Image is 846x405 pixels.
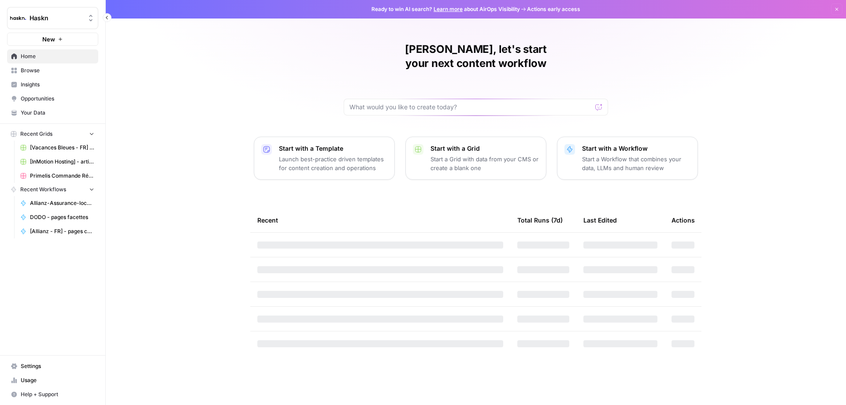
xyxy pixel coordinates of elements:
[30,144,94,152] span: [Vacances Bleues - FR] Pages refonte sites hôtels - Le Grand Large Grid
[7,359,98,373] a: Settings
[279,155,387,172] p: Launch best-practice driven templates for content creation and operations
[279,144,387,153] p: Start with a Template
[20,130,52,138] span: Recent Grids
[7,33,98,46] button: New
[430,144,539,153] p: Start with a Grid
[10,10,26,26] img: Haskn Logo
[30,213,94,221] span: DODO - pages facettes
[30,227,94,235] span: [Allianz - FR] - pages conseil auto 🚙 + FAQ
[16,224,98,238] a: [Allianz - FR] - pages conseil auto 🚙 + FAQ
[21,376,94,384] span: Usage
[583,208,617,232] div: Last Edited
[7,373,98,387] a: Usage
[42,35,55,44] span: New
[16,210,98,224] a: DODO - pages facettes
[672,208,695,232] div: Actions
[7,183,98,196] button: Recent Workflows
[30,199,94,207] span: Allianz-Assurance-local v2
[21,81,94,89] span: Insights
[582,155,690,172] p: Start a Workflow that combines your data, LLMs and human review
[371,5,520,13] span: Ready to win AI search? about AirOps Visibility
[16,155,98,169] a: [InMotion Hosting] - article de blog 2000 mots
[344,42,608,71] h1: [PERSON_NAME], let's start your next content workflow
[254,137,395,180] button: Start with a TemplateLaunch best-practice driven templates for content creation and operations
[21,67,94,74] span: Browse
[7,7,98,29] button: Workspace: Haskn
[21,109,94,117] span: Your Data
[7,63,98,78] a: Browse
[349,103,592,111] input: What would you like to create today?
[30,172,94,180] span: Primelis Commande Rédaction Netlinking (2).csv
[30,14,83,22] span: Haskn
[21,390,94,398] span: Help + Support
[434,6,463,12] a: Learn more
[527,5,580,13] span: Actions early access
[7,92,98,106] a: Opportunities
[21,52,94,60] span: Home
[7,49,98,63] a: Home
[16,196,98,210] a: Allianz-Assurance-local v2
[30,158,94,166] span: [InMotion Hosting] - article de blog 2000 mots
[7,127,98,141] button: Recent Grids
[7,387,98,401] button: Help + Support
[7,106,98,120] a: Your Data
[517,208,563,232] div: Total Runs (7d)
[257,208,503,232] div: Recent
[582,144,690,153] p: Start with a Workflow
[16,169,98,183] a: Primelis Commande Rédaction Netlinking (2).csv
[405,137,546,180] button: Start with a GridStart a Grid with data from your CMS or create a blank one
[557,137,698,180] button: Start with a WorkflowStart a Workflow that combines your data, LLMs and human review
[16,141,98,155] a: [Vacances Bleues - FR] Pages refonte sites hôtels - Le Grand Large Grid
[20,186,66,193] span: Recent Workflows
[21,95,94,103] span: Opportunities
[7,78,98,92] a: Insights
[430,155,539,172] p: Start a Grid with data from your CMS or create a blank one
[21,362,94,370] span: Settings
